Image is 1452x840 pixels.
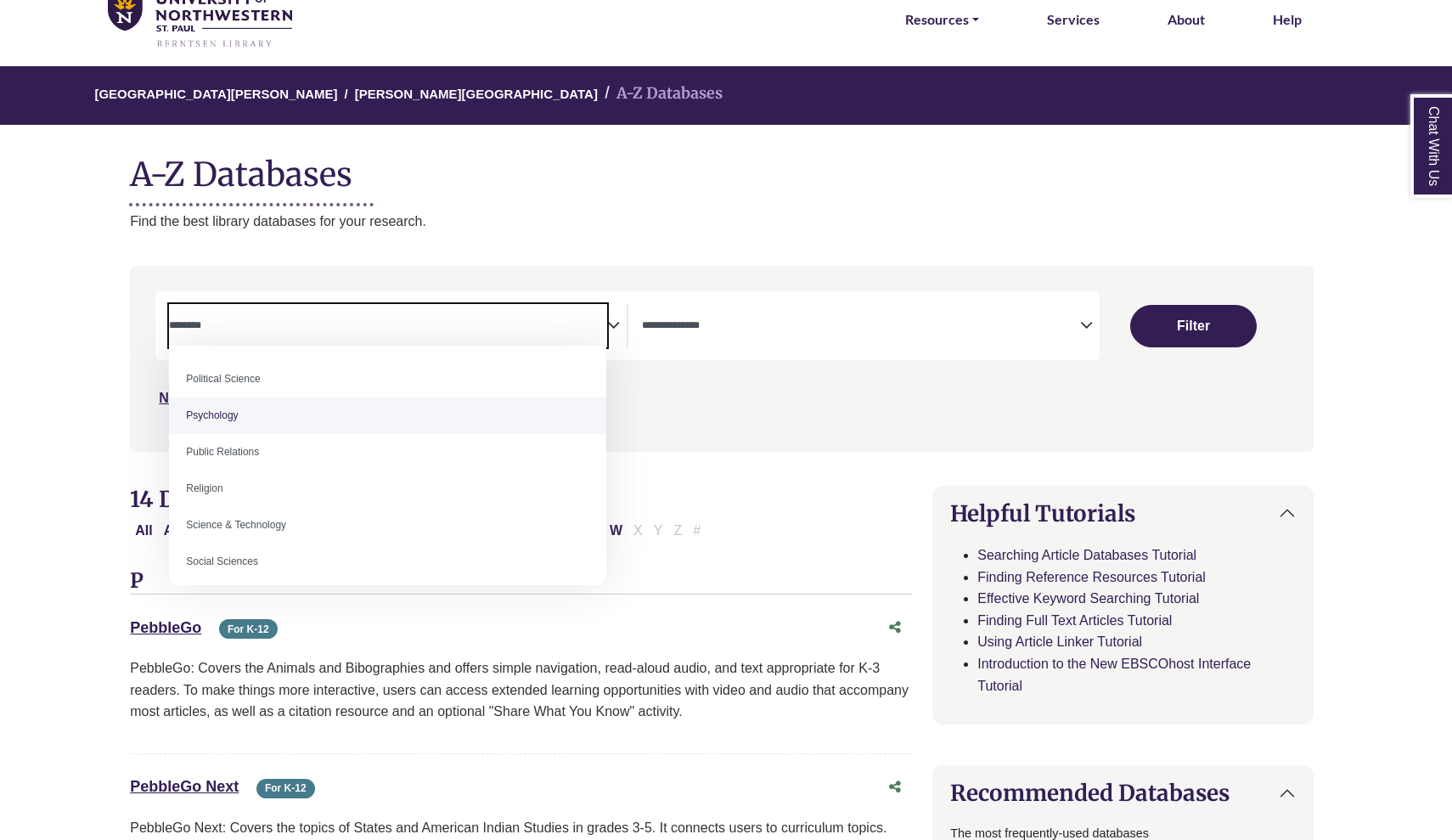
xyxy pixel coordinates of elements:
textarea: Search [642,320,1080,334]
a: Finding Full Text Articles Tutorial [977,613,1172,628]
a: [GEOGRAPHIC_DATA][PERSON_NAME] [94,84,337,101]
nav: breadcrumb [130,66,1314,125]
textarea: Search [169,320,607,334]
a: Services [1047,8,1100,31]
a: Help [1273,8,1302,31]
button: Share this database [878,771,912,803]
a: Effective Keyword Searching Tutorial [977,591,1199,606]
h1: A-Z Databases [130,142,1314,194]
nav: Search filters [130,266,1314,451]
a: Using Article Linker Tutorial [977,634,1142,649]
button: Filter Results W [605,520,628,542]
a: PebbleGo Next [130,778,239,795]
li: Religion [169,471,606,507]
span: For K-12 [219,619,278,639]
button: Recommended Databases [933,766,1313,820]
li: Psychology [169,397,606,434]
li: Public Relations [169,434,606,471]
button: Submit for Search Results [1130,305,1257,347]
h3: P [130,569,912,595]
a: [PERSON_NAME][GEOGRAPHIC_DATA] [355,84,598,101]
span: For K-12 [256,779,315,798]
div: Alpha-list to filter by first letter of database name [130,522,707,537]
button: Helpful Tutorials [933,487,1313,540]
button: Share this database [878,612,912,644]
p: Find the best library databases for your research. [130,211,1314,233]
a: Finding Reference Resources Tutorial [977,570,1206,584]
li: Political Science [169,361,606,397]
a: Introduction to the New EBSCOhost Interface Tutorial [977,657,1251,693]
span: 14 Databases [130,485,270,513]
li: Science & Technology [169,507,606,544]
li: Social Sciences [169,544,606,580]
button: All [130,520,157,542]
p: PebbleGo: Covers the Animals and Bibographies and offers simple navigation, read-aloud audio, and... [130,657,912,723]
a: About [1168,8,1205,31]
a: Searching Article Databases Tutorial [977,548,1196,562]
li: A-Z Databases [598,82,723,106]
a: Resources [905,8,979,31]
button: Filter Results A [159,520,179,542]
a: Not sure where to start? Check our Recommended Databases. [159,391,562,405]
a: PebbleGo [130,619,201,636]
